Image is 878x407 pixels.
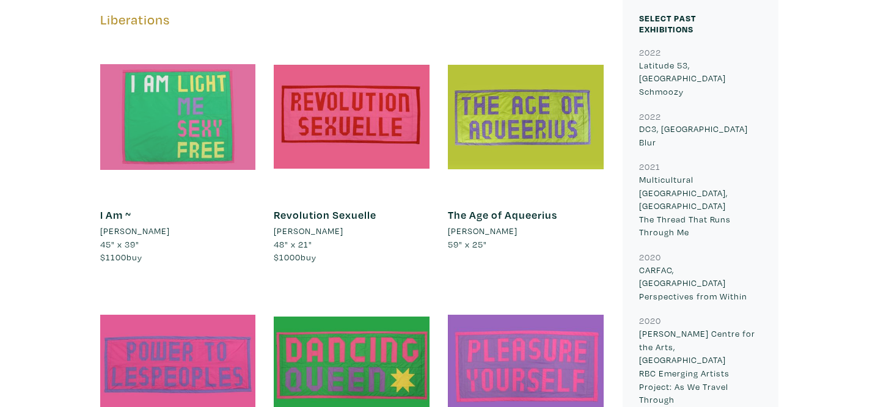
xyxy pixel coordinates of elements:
li: [PERSON_NAME] [448,224,518,238]
small: 2021 [639,161,660,172]
span: 59" x 25" [448,238,487,250]
span: 45" x 39" [100,238,139,250]
p: DC3, [GEOGRAPHIC_DATA] Blur [639,122,762,148]
span: buy [100,251,142,263]
span: 48" x 21" [274,238,312,250]
a: The Age of Aqueerius [448,208,557,222]
a: Revolution Sexuelle [274,208,376,222]
span: buy [274,251,316,263]
li: [PERSON_NAME] [100,224,170,238]
h5: Liberations [100,12,604,28]
small: 2022 [639,46,661,58]
small: Select Past Exhibitions [639,12,696,35]
a: [PERSON_NAME] [274,224,430,238]
small: 2020 [639,315,661,326]
p: [PERSON_NAME] Centre for the Arts, [GEOGRAPHIC_DATA] RBC Emerging Artists Project: As We Travel T... [639,327,762,406]
li: [PERSON_NAME] [274,224,343,238]
small: 2022 [639,111,661,122]
span: $1000 [274,251,301,263]
a: [PERSON_NAME] [100,224,256,238]
p: CARFAC, [GEOGRAPHIC_DATA] Perspectives from Within [639,263,762,303]
p: Latitude 53, [GEOGRAPHIC_DATA] Schmoozy [639,59,762,98]
small: 2020 [639,251,661,263]
p: Multicultural [GEOGRAPHIC_DATA], [GEOGRAPHIC_DATA] The Thread That Runs Through Me [639,173,762,239]
span: $1100 [100,251,126,263]
a: I Am ~ [100,208,131,222]
a: [PERSON_NAME] [448,224,604,238]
